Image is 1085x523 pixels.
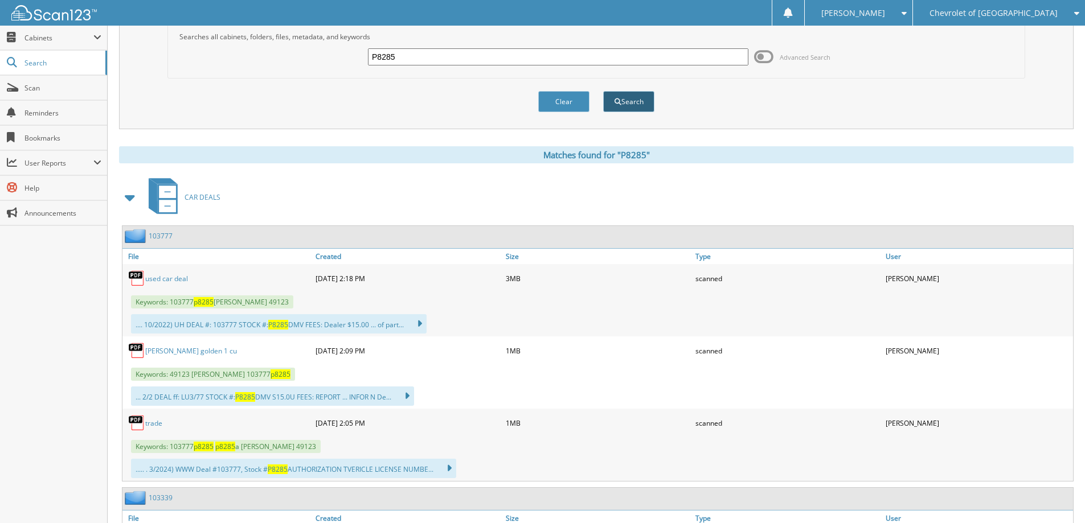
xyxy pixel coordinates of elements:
span: CAR DEALS [185,192,220,202]
a: used car deal [145,274,188,283]
span: Announcements [24,208,101,218]
div: 3MB [503,267,693,290]
span: Keywords: 103777 [PERSON_NAME] 49123 [131,295,293,308]
a: 103339 [149,493,173,503]
a: [PERSON_NAME] golden 1 cu [145,346,237,356]
button: Search [603,91,654,112]
div: Searches all cabinets, folders, files, metadata, and keywords [174,32,1019,42]
a: Type [693,249,883,264]
iframe: Chat Widget [1028,468,1085,523]
span: p8285 [215,442,235,451]
span: User Reports [24,158,93,168]
span: Keywords: 49123 [PERSON_NAME] 103777 [131,368,295,381]
img: PDF.png [128,414,145,431]
div: ..... . 3/2024) WWW Deal #103777, Stock # AUTHORIZATION TVERICLE LICENSE NUMBE... [131,459,456,478]
img: folder2.png [125,491,149,505]
div: [DATE] 2:18 PM [313,267,503,290]
span: Keywords: 103777 a [PERSON_NAME] 49123 [131,440,321,453]
span: p8285 [271,369,290,379]
span: P8285 [268,320,288,330]
img: PDF.png [128,270,145,287]
a: CAR DEALS [142,175,220,220]
a: File [122,249,313,264]
span: p8285 [194,297,214,307]
div: ... 2/2 DEAL ff: LU3/77 STOCK #: DMV S15.0U FEES: REPORT ... INFOR N De... [131,386,414,406]
span: p8285 [194,442,214,451]
button: Clear [538,91,589,112]
img: folder2.png [125,229,149,243]
img: PDF.png [128,342,145,359]
img: scan123-logo-white.svg [11,5,97,20]
a: Size [503,249,693,264]
span: [PERSON_NAME] [821,10,885,17]
span: Scan [24,83,101,93]
a: 103777 [149,231,173,241]
a: trade [145,418,162,428]
div: [DATE] 2:05 PM [313,411,503,434]
a: User [883,249,1073,264]
span: P8285 [235,392,255,402]
div: scanned [693,411,883,434]
div: 1MB [503,411,693,434]
div: scanned [693,339,883,362]
div: scanned [693,267,883,290]
div: [PERSON_NAME] [883,339,1073,362]
span: Advanced Search [780,53,830,61]
span: Cabinets [24,33,93,43]
div: [PERSON_NAME] [883,267,1073,290]
span: Reminders [24,108,101,118]
div: 1MB [503,339,693,362]
span: P8285 [268,464,288,474]
span: Help [24,183,101,193]
div: Matches found for "P8285" [119,146,1074,163]
a: Created [313,249,503,264]
div: [PERSON_NAME] [883,411,1073,434]
div: [DATE] 2:09 PM [313,339,503,362]
span: Bookmarks [24,133,101,143]
div: .... 10/2022) UH DEAL #: 103777 STOCK #: DMV FEES: Dealer $15.00 ... of part... [131,314,427,333]
span: Search [24,58,100,68]
span: Chevrolet of [GEOGRAPHIC_DATA] [930,10,1058,17]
